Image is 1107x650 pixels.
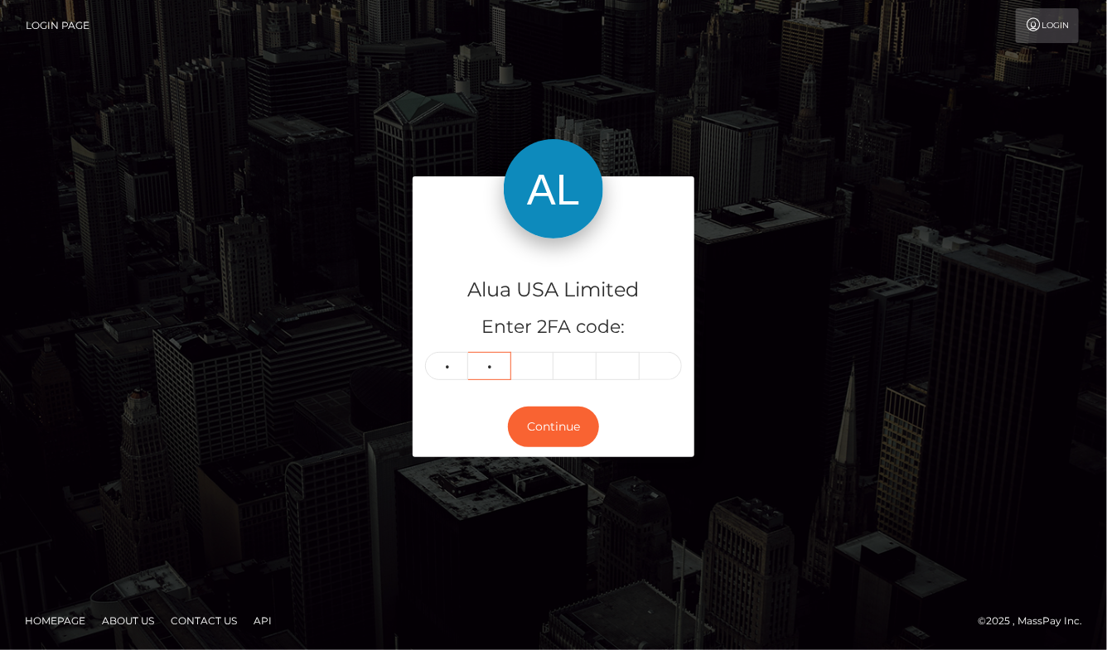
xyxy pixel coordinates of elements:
a: Login [1016,8,1079,43]
h4: Alua USA Limited [425,276,682,305]
a: Contact Us [164,608,244,633]
div: © 2025 , MassPay Inc. [978,612,1095,630]
a: Homepage [18,608,92,633]
button: Continue [508,407,599,447]
a: Login Page [26,8,89,43]
img: Alua USA Limited [504,139,603,238]
a: API [247,608,278,633]
a: About Us [95,608,161,633]
h5: Enter 2FA code: [425,315,682,340]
